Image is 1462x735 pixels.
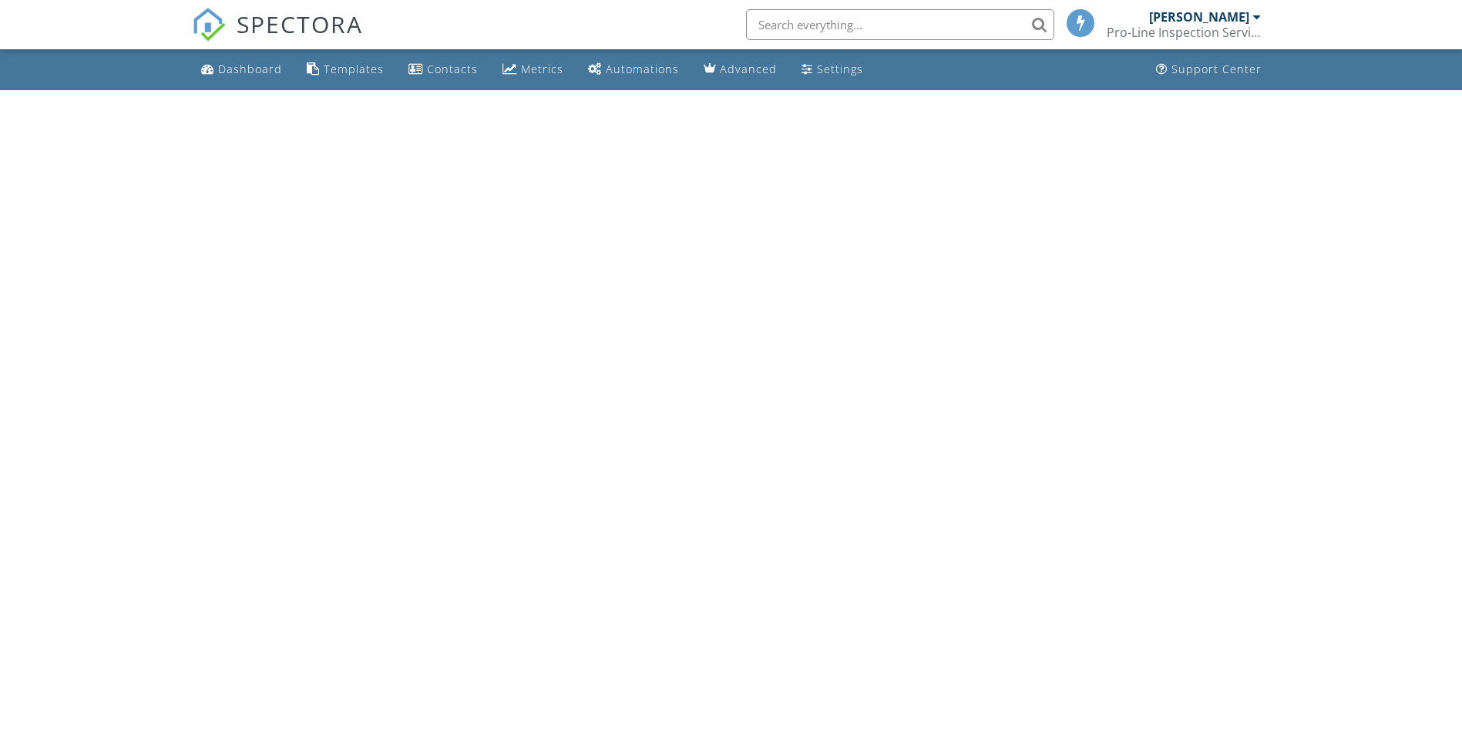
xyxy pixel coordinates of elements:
[301,55,390,84] a: Templates
[427,62,478,76] div: Contacts
[817,62,863,76] div: Settings
[1150,55,1268,84] a: Support Center
[521,62,563,76] div: Metrics
[324,62,384,76] div: Templates
[1171,62,1262,76] div: Support Center
[1107,25,1261,40] div: Pro-Line Inspection Services.
[195,55,288,84] a: Dashboard
[1149,9,1249,25] div: [PERSON_NAME]
[496,55,570,84] a: Metrics
[720,62,777,76] div: Advanced
[697,55,783,84] a: Advanced
[606,62,679,76] div: Automations
[192,21,363,53] a: SPECTORA
[582,55,685,84] a: Automations (Basic)
[192,8,226,42] img: The Best Home Inspection Software - Spectora
[218,62,282,76] div: Dashboard
[402,55,484,84] a: Contacts
[746,9,1054,40] input: Search everything...
[795,55,869,84] a: Settings
[237,8,363,40] span: SPECTORA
